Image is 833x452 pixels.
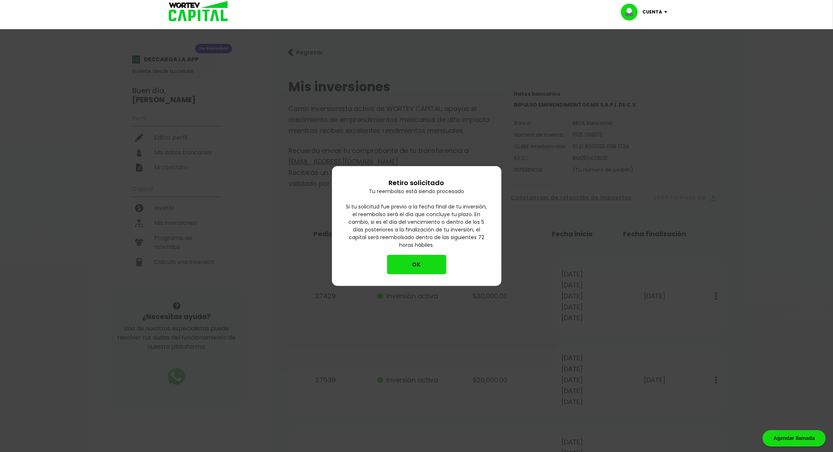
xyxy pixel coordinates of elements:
img: profile-image [621,4,643,20]
button: OK [387,255,446,274]
div: Agendar llamada [763,430,826,447]
p: Tu reembolso está siendo procesado Si tu solicitud fue previo a la fecha final de tu inversión, e... [344,188,490,255]
p: Cuenta [643,7,662,18]
p: Retiro solicitado [389,178,444,188]
img: icon-down [662,11,672,13]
